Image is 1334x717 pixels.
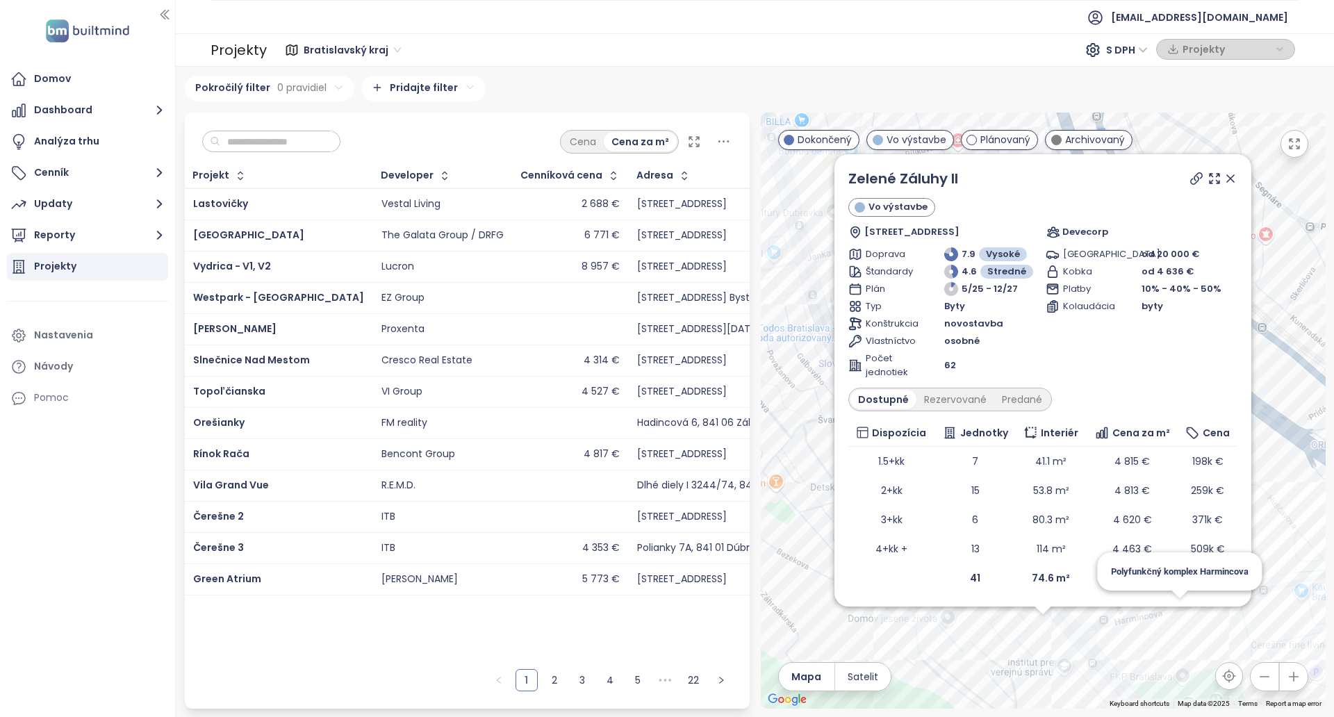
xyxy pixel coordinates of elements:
a: Westpark - [GEOGRAPHIC_DATA] [193,290,364,304]
button: right [710,669,732,691]
li: 22 [682,669,705,691]
td: 1.5+kk [848,447,934,476]
div: Domov [34,70,71,88]
span: Štandardy [866,265,914,279]
div: 8 957 € [582,261,620,273]
span: [STREET_ADDRESS] [864,225,960,239]
div: [STREET_ADDRESS] [637,386,727,398]
td: 53.8 m² [1016,476,1086,505]
a: Terms [1238,700,1258,707]
a: Domov [7,65,168,93]
b: 74.6 m² [1032,571,1070,585]
span: Cena [1203,425,1230,440]
span: 4 813 € [1114,484,1150,497]
div: Projekty [211,36,267,64]
div: [STREET_ADDRESS] [637,261,727,273]
div: 4 353 € [582,542,620,554]
div: Cena [562,132,604,151]
span: Mapa [791,669,821,684]
span: Projekty [1183,39,1272,60]
button: Dashboard [7,97,168,124]
span: 4.6 [962,265,977,279]
span: Polyfunkčný komplex Harmincova [1111,566,1248,577]
div: ITB [381,511,395,523]
span: right [717,676,725,684]
span: Vo výstavbe [868,200,928,214]
div: 4 314 € [584,354,620,367]
button: Satelit [835,663,891,691]
a: Lastovičky [193,197,248,211]
span: Vila Grand Vue [193,478,269,492]
a: Zelené Záluhy II [848,169,958,188]
div: Projekt [192,171,229,180]
div: Rezervované [916,390,994,409]
span: [GEOGRAPHIC_DATA] [1063,247,1111,261]
td: 15 [934,476,1016,505]
span: 10% - 40% - 50% [1142,282,1221,295]
li: Nasledujúca strana [710,669,732,691]
a: Open this area in Google Maps (opens a new window) [764,691,810,709]
a: Green Atrium [193,572,261,586]
div: [STREET_ADDRESS][DATE] [637,323,759,336]
a: Návody [7,353,168,381]
span: Plánovaný [980,132,1030,147]
span: 198k € [1192,454,1224,468]
span: 62 [944,358,956,372]
span: Stredné [987,265,1026,279]
div: Updaty [34,195,72,213]
td: 3+kk [848,505,934,534]
span: Plán [866,282,914,296]
a: Analýza trhu [7,128,168,156]
td: 41.1 m² [1016,447,1086,476]
div: [PERSON_NAME] [381,573,458,586]
span: Slnečnice Nad Mestom [193,353,310,367]
div: [STREET_ADDRESS] [637,448,727,461]
a: 5 [627,670,648,691]
div: Bencont Group [381,448,455,461]
div: Proxenta [381,323,425,336]
span: Satelit [848,669,878,684]
div: 2 688 € [582,198,620,211]
button: Cenník [7,159,168,187]
div: VI Group [381,386,422,398]
a: Nastavenia [7,322,168,349]
a: Rínok Rača [193,447,249,461]
div: button [1164,39,1287,60]
img: Google [764,691,810,709]
span: Byty [944,299,965,313]
a: [GEOGRAPHIC_DATA] [193,228,304,242]
div: Cena za m² [604,132,677,151]
button: Mapa [779,663,834,691]
li: 5 [627,669,649,691]
button: left [488,669,510,691]
span: 259k € [1191,484,1224,497]
div: Dlhé diely I 3244/74, 841 04 [GEOGRAPHIC_DATA], [GEOGRAPHIC_DATA] [637,479,983,492]
div: Nastavenia [34,327,93,344]
div: [STREET_ADDRESS] [637,229,727,242]
div: Adresa [636,171,673,180]
button: Reporty [7,222,168,249]
div: Pridajte filter [361,76,486,101]
img: logo [42,17,133,45]
div: The Galata Group / DRFG [381,229,504,242]
div: Lucron [381,261,414,273]
span: Počet jednotiek [866,352,914,379]
div: FM reality [381,417,427,429]
span: 509k € [1191,542,1225,556]
a: Čerešne 2 [193,509,244,523]
td: 7 [934,447,1016,476]
div: Dostupné [850,390,916,409]
span: [EMAIL_ADDRESS][DOMAIN_NAME] [1111,1,1288,34]
td: 2+kk [848,476,934,505]
a: [PERSON_NAME] [193,322,277,336]
span: Bratislavský kraj [304,40,401,60]
span: ••• [654,669,677,691]
button: Updaty [7,190,168,218]
div: Cresco Real Estate [381,354,472,367]
a: Orešianky [193,415,245,429]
